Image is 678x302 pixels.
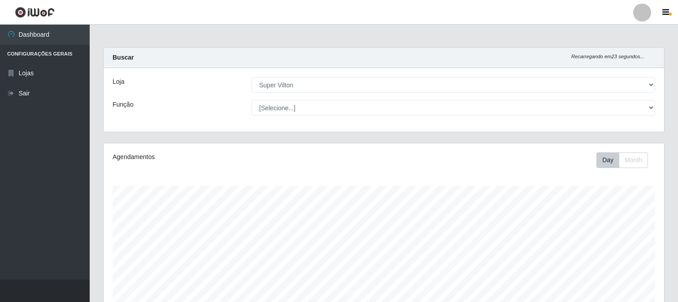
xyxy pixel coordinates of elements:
strong: Buscar [113,54,134,61]
div: First group [596,152,648,168]
label: Função [113,100,134,109]
div: Agendamentos [113,152,331,162]
img: CoreUI Logo [15,7,55,18]
button: Month [619,152,648,168]
i: Recarregando em 23 segundos... [571,54,644,59]
button: Day [596,152,619,168]
div: Toolbar with button groups [596,152,655,168]
label: Loja [113,77,124,86]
